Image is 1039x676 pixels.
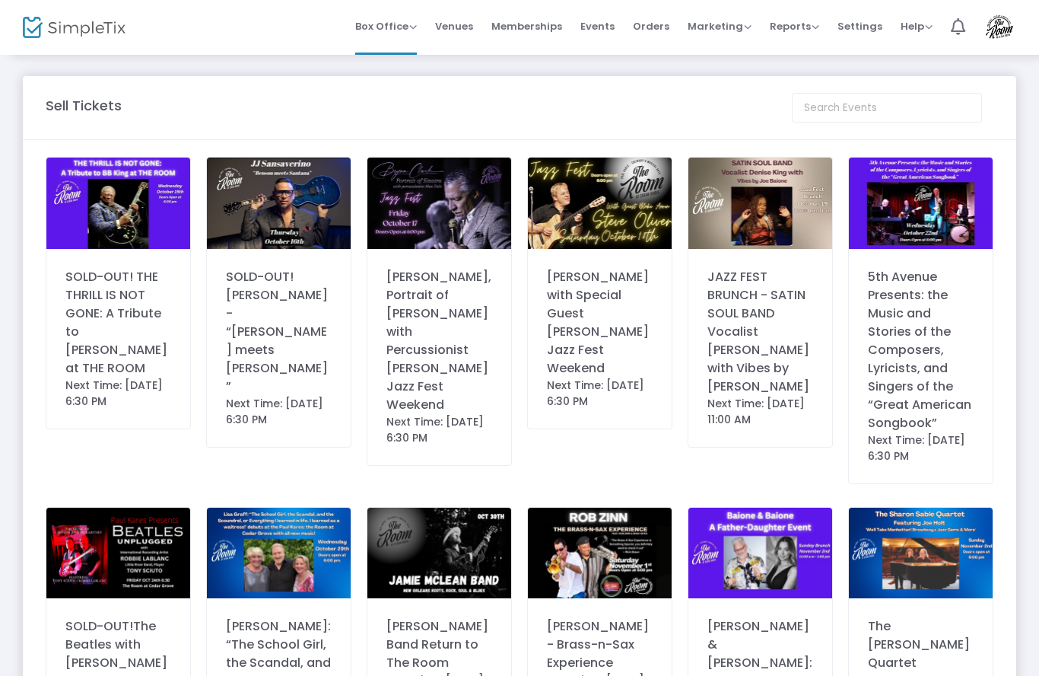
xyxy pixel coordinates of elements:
div: Next Time: [DATE] 6:30 PM [386,414,492,446]
img: BryanClarkOctober172025.jpg [367,158,511,249]
div: Next Time: [DATE] 6:30 PM [547,378,653,410]
span: Memberships [491,7,562,46]
span: Marketing [688,19,751,33]
div: Next Time: [DATE] 6:30 PM [226,396,332,428]
div: SOLD-OUT! THE THRILL IS NOT GONE: A Tribute to [PERSON_NAME] at THE ROOM [65,268,171,378]
div: [PERSON_NAME] Band Return to The Room [386,617,492,672]
div: JAZZ FEST BRUNCH - SATIN SOUL BAND Vocalist [PERSON_NAME] with Vibes by [PERSON_NAME] [707,268,813,396]
img: 638907718897648897Beatles828.png [46,508,190,599]
div: [PERSON_NAME] - Brass-n-Sax Experience [547,617,653,672]
div: [PERSON_NAME], Portrait of [PERSON_NAME] with Percussionist [PERSON_NAME] Jazz Fest Weekend [386,268,492,414]
span: Box Office [355,19,417,33]
img: BBKingOct152025.jpg [46,158,190,249]
img: SharonSableQuartetBrunchNov22025.png [849,508,993,599]
span: Settings [837,7,882,46]
img: JamieMcLean1030.png [367,508,511,599]
div: 5th Avenue Presents: the Music and Stories of the Composers, Lyricists, and Singers of the “Great... [868,268,974,432]
span: Reports [770,19,819,33]
div: Next Time: [DATE] 6:30 PM [65,378,171,410]
span: Orders [633,7,669,46]
span: Help [901,19,933,33]
img: 5thAvenuedinnerOct222025.jpg [849,158,993,249]
img: JJSansaverinoOct1620251.jpg [207,158,351,249]
img: SteveOliverwithBlakeAaronOct182025.jpg [528,158,672,249]
div: [PERSON_NAME] with Special Guest [PERSON_NAME] Jazz Fest Weekend [547,268,653,378]
m-panel-title: Sell Tickets [46,95,122,116]
img: RobZinnNov12025.jpg [528,508,672,599]
img: 638907835853627198DeniseKingOct192025.jpg [688,158,832,249]
div: Next Time: [DATE] 11:00 AM [707,396,813,428]
img: BaioneBaioneAFather-DaughterEventNov22025.jpg [688,508,832,599]
span: Venues [435,7,473,46]
img: LisaGraffOct2920251.jpg [207,508,351,599]
input: Search Events [792,93,982,123]
span: Events [580,7,615,46]
div: SOLD-OUT! [PERSON_NAME] - “[PERSON_NAME] meets [PERSON_NAME]” [226,268,332,396]
div: Next Time: [DATE] 6:30 PM [868,432,974,464]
